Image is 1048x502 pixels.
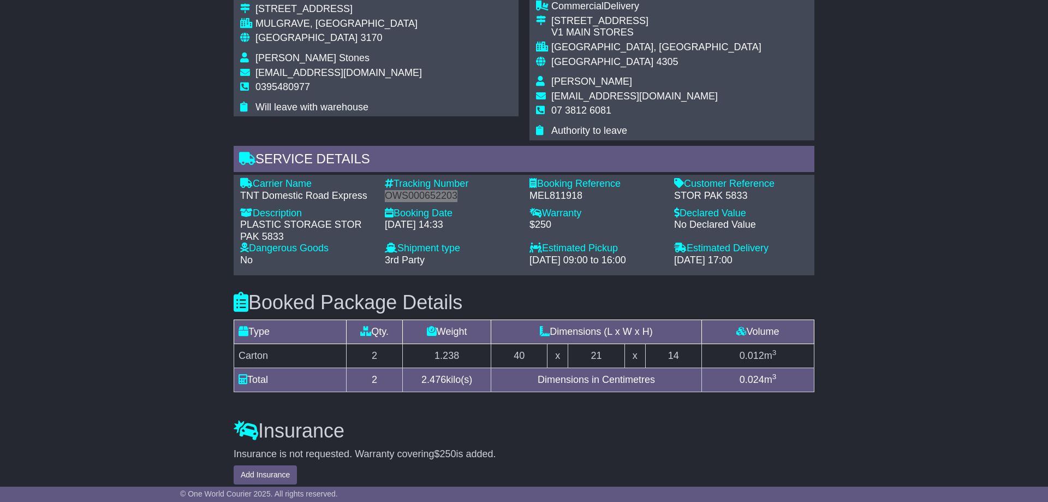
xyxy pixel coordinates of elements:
[255,81,310,92] span: 0395480977
[421,374,446,385] span: 2.476
[701,320,814,344] td: Volume
[385,243,519,255] div: Shipment type
[529,178,663,190] div: Booking Reference
[234,292,814,314] h3: Booked Package Details
[234,320,347,344] td: Type
[529,219,663,231] div: $250
[385,178,519,190] div: Tracking Number
[240,178,374,190] div: Carrier Name
[491,368,702,392] td: Dimensions in Centimetres
[240,190,374,202] div: TNT Domestic Road Express
[674,219,808,231] div: No Declared Value
[240,243,374,255] div: Dangerous Goods
[674,178,808,190] div: Customer Reference
[551,76,632,87] span: [PERSON_NAME]
[240,255,253,265] span: No
[234,368,347,392] td: Total
[674,255,808,267] div: [DATE] 17:00
[255,18,422,30] div: MULGRAVE, [GEOGRAPHIC_DATA]
[551,1,604,11] span: Commercial
[234,420,814,442] h3: Insurance
[529,190,663,202] div: MEL811918
[434,448,456,459] span: $250
[624,344,645,368] td: x
[234,465,297,485] button: Add Insurance
[551,1,808,13] div: Delivery
[772,373,777,381] sup: 3
[551,56,653,67] span: [GEOGRAPHIC_DATA]
[385,255,425,265] span: 3rd Party
[347,344,403,368] td: 2
[255,3,422,15] div: [STREET_ADDRESS]
[491,320,702,344] td: Dimensions (L x W x H)
[255,102,368,113] span: Will leave with warehouse
[551,15,808,27] div: [STREET_ADDRESS]
[529,208,663,220] div: Warranty
[255,67,422,78] span: [EMAIL_ADDRESS][DOMAIN_NAME]
[547,344,568,368] td: x
[701,344,814,368] td: m
[645,344,701,368] td: 14
[568,344,624,368] td: 21
[347,320,403,344] td: Qty.
[234,448,814,460] div: Insurance is not requested. Warranty covering is added.
[240,219,374,243] div: PLASTIC STORAGE STOR PAK 5833
[656,56,678,67] span: 4305
[740,374,764,385] span: 0.024
[234,344,347,368] td: Carton
[740,350,764,361] span: 0.012
[385,208,519,220] div: Booking Date
[529,243,663,255] div: Estimated Pickup
[403,344,491,368] td: 1.238
[255,52,370,63] span: [PERSON_NAME] Stones
[772,349,777,357] sup: 3
[403,320,491,344] td: Weight
[403,368,491,392] td: kilo(s)
[255,32,358,43] span: [GEOGRAPHIC_DATA]
[674,208,808,220] div: Declared Value
[674,190,808,202] div: STOR PAK 5833
[385,190,519,202] div: OWS000652203
[551,125,627,136] span: Authority to leave
[347,368,403,392] td: 2
[491,344,547,368] td: 40
[551,105,611,116] span: 07 3812 6081
[674,243,808,255] div: Estimated Delivery
[551,91,718,102] span: [EMAIL_ADDRESS][DOMAIN_NAME]
[180,489,338,498] span: © One World Courier 2025. All rights reserved.
[551,42,808,54] div: [GEOGRAPHIC_DATA], [GEOGRAPHIC_DATA]
[701,368,814,392] td: m
[385,219,519,231] div: [DATE] 14:33
[234,146,814,175] div: Service Details
[551,27,808,39] div: V1 MAIN STORES
[240,208,374,220] div: Description
[360,32,382,43] span: 3170
[529,255,663,267] div: [DATE] 09:00 to 16:00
